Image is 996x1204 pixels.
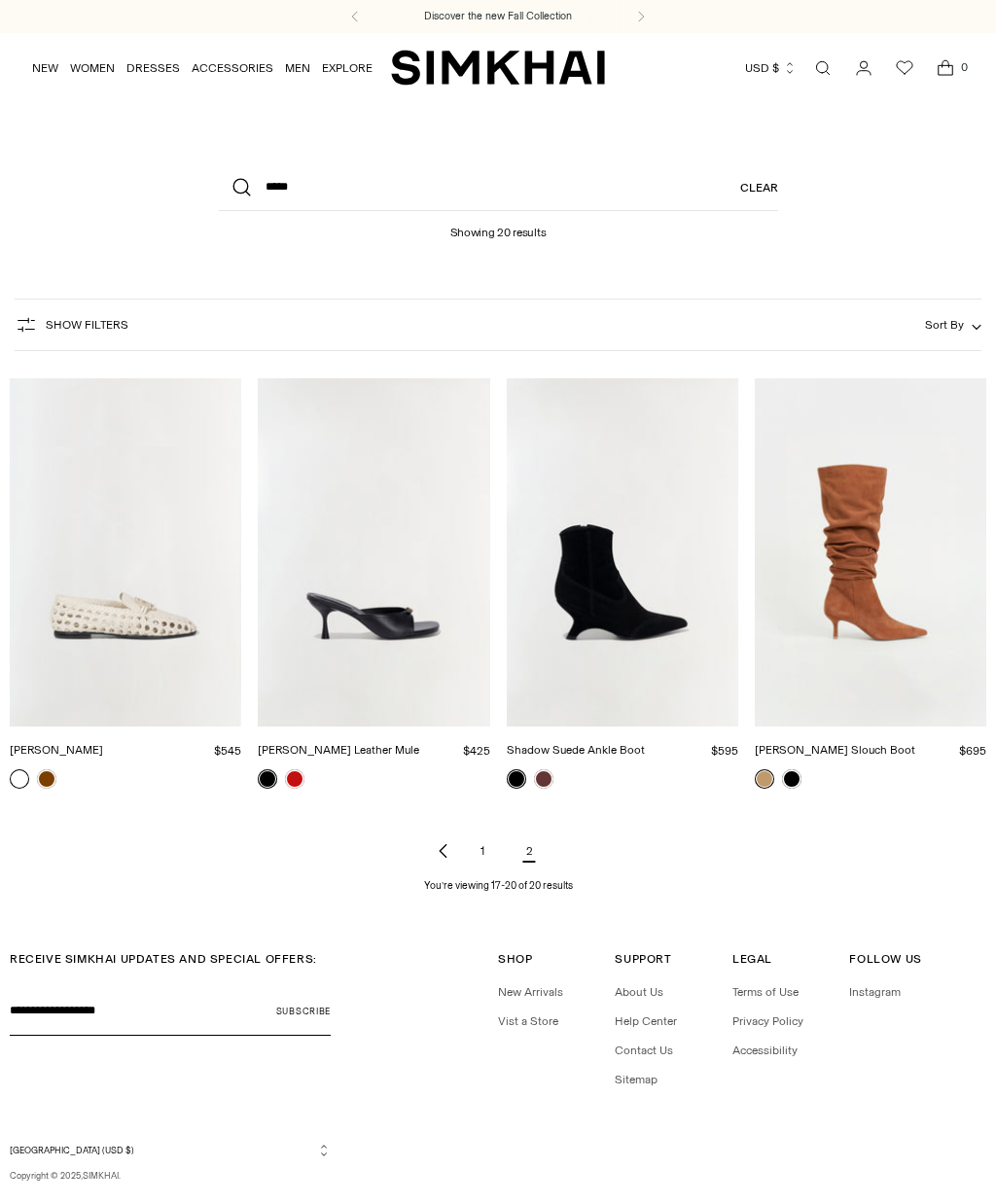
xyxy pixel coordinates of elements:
a: Vist a Store [498,1014,558,1028]
a: New Arrivals [498,985,563,999]
a: WOMEN [70,47,115,89]
a: Terms of Use [732,985,799,999]
a: EXPLORE [322,47,373,89]
a: Instagram [849,985,901,999]
a: Privacy Policy [732,1014,803,1028]
p: You’re viewing 17-20 of 20 results [424,878,573,894]
a: Go to the account page [844,49,883,88]
a: Page 1 of results [463,832,502,870]
h1: Showing 20 results [450,211,547,239]
button: Sort By [925,314,981,336]
a: SIMKHAI [83,1170,119,1181]
a: Wishlist [885,49,924,88]
span: Shop [498,952,532,966]
span: 2 [510,832,549,870]
span: Follow Us [849,952,921,966]
button: Search [219,164,266,211]
a: ACCESSORIES [192,47,273,89]
span: Sort By [925,318,964,332]
button: Show Filters [15,309,128,340]
button: USD $ [745,47,797,89]
a: NEW [32,47,58,89]
span: Legal [732,952,772,966]
a: [PERSON_NAME] Leather Mule [258,743,419,757]
a: Shadow Suede Ankle Boot [507,743,645,757]
a: Previous page of results [432,832,455,870]
span: 0 [955,58,973,76]
a: Open search modal [803,49,842,88]
button: Subscribe [276,987,331,1036]
span: Show Filters [46,318,128,332]
span: RECEIVE SIMKHAI UPDATES AND SPECIAL OFFERS: [10,952,317,966]
a: Sitemap [615,1073,658,1086]
a: Open cart modal [926,49,965,88]
a: MEN [285,47,310,89]
a: SIMKHAI [391,49,605,87]
a: Clear [740,164,778,211]
a: [PERSON_NAME] [10,743,103,757]
a: Discover the new Fall Collection [424,9,572,24]
span: Support [615,952,671,966]
a: About Us [615,985,663,999]
a: Accessibility [732,1044,798,1057]
a: Help Center [615,1014,677,1028]
button: [GEOGRAPHIC_DATA] (USD $) [10,1143,331,1157]
a: [PERSON_NAME] Slouch Boot [755,743,915,757]
p: Copyright © 2025, . [10,1169,331,1183]
a: Contact Us [615,1044,673,1057]
a: DRESSES [126,47,180,89]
